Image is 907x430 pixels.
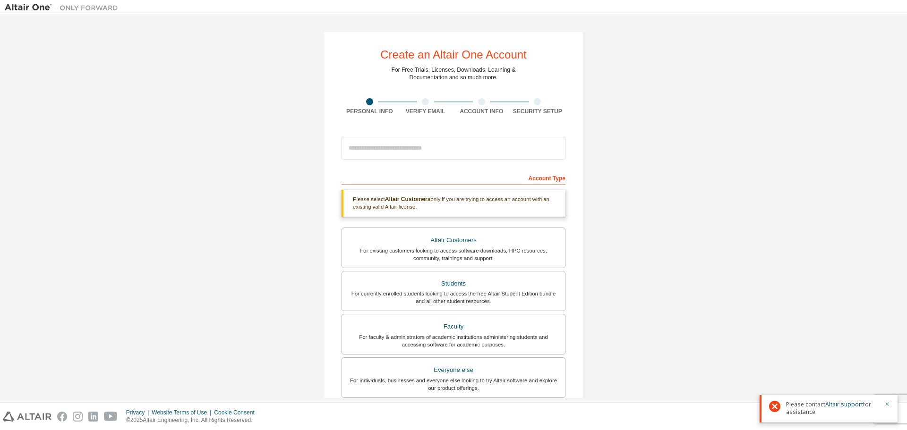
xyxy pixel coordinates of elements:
div: Website Terms of Use [152,409,214,416]
div: For individuals, businesses and everyone else looking to try Altair software and explore our prod... [348,377,559,392]
div: Faculty [348,320,559,333]
div: For Free Trials, Licenses, Downloads, Learning & Documentation and so much more. [392,66,516,81]
div: Students [348,277,559,290]
a: Altair support [825,400,863,408]
div: For currently enrolled students looking to access the free Altair Student Edition bundle and all ... [348,290,559,305]
div: Account Info [453,108,510,115]
img: Altair One [5,3,123,12]
b: Altair Customers [385,196,431,202]
div: For faculty & administrators of academic institutions administering students and accessing softwa... [348,333,559,348]
div: Please select only if you are trying to access an account with an existing valid Altair license. [342,190,565,217]
div: Privacy [126,409,152,416]
div: Altair Customers [348,234,559,247]
div: Everyone else [348,363,559,377]
div: Security Setup [510,108,566,115]
img: instagram.svg [73,412,83,422]
div: Verify Email [398,108,454,115]
img: linkedin.svg [88,412,98,422]
div: Account Type [342,170,565,185]
div: Create an Altair One Account [380,49,527,60]
span: Please contact for assistance. [786,401,879,416]
img: facebook.svg [57,412,67,422]
img: youtube.svg [104,412,118,422]
div: Cookie Consent [214,409,260,416]
div: Personal Info [342,108,398,115]
img: altair_logo.svg [3,412,51,422]
div: For existing customers looking to access software downloads, HPC resources, community, trainings ... [348,247,559,262]
p: © 2025 Altair Engineering, Inc. All Rights Reserved. [126,416,260,424]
